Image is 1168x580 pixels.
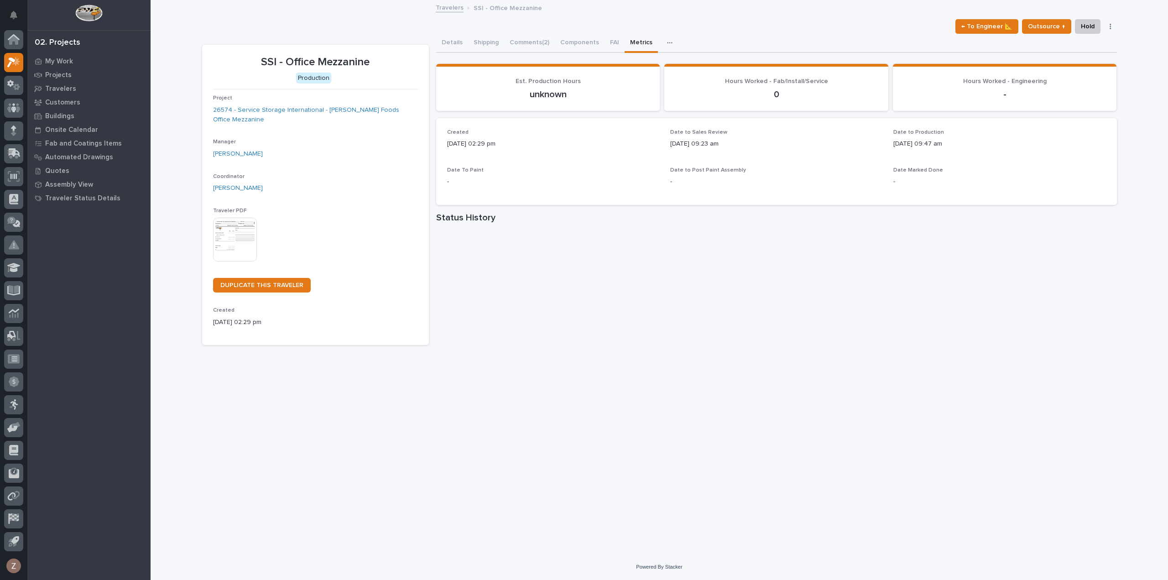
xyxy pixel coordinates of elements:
a: Buildings [27,109,151,123]
p: [DATE] 02:29 pm [213,318,418,327]
span: Date to Sales Review [670,130,727,135]
button: ← To Engineer 📐 [955,19,1018,34]
p: Travelers [45,85,76,93]
p: SSI - Office Mezzanine [474,2,542,12]
a: DUPLICATE THIS TRAVELER [213,278,311,293]
button: Outsource ↑ [1022,19,1071,34]
a: Traveler Status Details [27,191,151,205]
span: Project [213,95,232,101]
p: Onsite Calendar [45,126,98,134]
a: Travelers [436,2,464,12]
div: 02. Projects [35,38,80,48]
p: [DATE] 09:23 am [670,139,882,149]
span: Hold [1081,21,1095,32]
p: Automated Drawings [45,153,113,162]
button: users-avatar [4,556,23,575]
span: Est. Production Hours [516,78,581,84]
span: Hours Worked - Fab/Install/Service [725,78,828,84]
h1: Status History [436,212,1117,223]
button: Details [436,34,468,53]
p: Customers [45,99,80,107]
a: Travelers [27,82,151,95]
button: Hold [1075,19,1100,34]
p: My Work [45,57,73,66]
a: Projects [27,68,151,82]
button: Notifications [4,5,23,25]
span: Date Marked Done [893,167,943,173]
span: Created [213,308,235,313]
span: ← To Engineer 📐 [961,21,1012,32]
button: Shipping [468,34,504,53]
span: DUPLICATE THIS TRAVELER [220,282,303,288]
a: [PERSON_NAME] [213,183,263,193]
span: Traveler PDF [213,208,247,214]
p: Traveler Status Details [45,194,120,203]
p: Fab and Coatings Items [45,140,122,148]
p: - [670,177,882,187]
div: Production [296,73,331,84]
a: Quotes [27,164,151,178]
p: Projects [45,71,72,79]
p: - [893,177,1105,187]
div: Notifications [11,11,23,26]
span: Date To Paint [447,167,484,173]
button: Comments (2) [504,34,555,53]
span: Created [447,130,469,135]
a: Automated Drawings [27,150,151,164]
iframe: Status History [436,227,1117,409]
span: Date to Post Paint Assembly [670,167,746,173]
a: Fab and Coatings Items [27,136,151,150]
p: [DATE] 09:47 am [893,139,1105,149]
p: Buildings [45,112,74,120]
p: [DATE] 02:29 pm [447,139,659,149]
p: - [904,89,1106,100]
button: Components [555,34,605,53]
p: Assembly View [45,181,93,189]
button: Metrics [625,34,658,53]
a: Powered By Stacker [636,564,682,570]
span: Manager [213,139,236,145]
a: My Work [27,54,151,68]
p: Quotes [45,167,69,175]
a: [PERSON_NAME] [213,149,263,159]
p: - [447,177,659,187]
button: FAI [605,34,625,53]
a: Assembly View [27,178,151,191]
span: Date to Production [893,130,944,135]
p: 0 [675,89,877,100]
img: Workspace Logo [75,5,102,21]
a: Customers [27,95,151,109]
p: SSI - Office Mezzanine [213,56,418,69]
a: Onsite Calendar [27,123,151,136]
a: 26574 - Service Storage International - [PERSON_NAME] Foods Office Mezzanine [213,105,418,125]
p: unknown [447,89,649,100]
span: Outsource ↑ [1028,21,1065,32]
span: Hours Worked - Engineering [963,78,1047,84]
span: Coordinator [213,174,245,179]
